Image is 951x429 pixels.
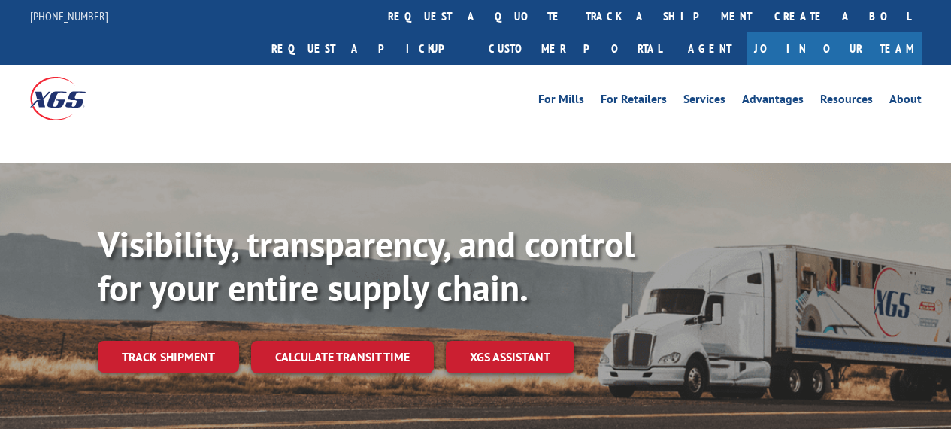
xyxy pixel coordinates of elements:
a: For Retailers [601,93,667,110]
a: XGS ASSISTANT [446,341,574,373]
a: Calculate transit time [251,341,434,373]
a: About [889,93,922,110]
a: Services [683,93,725,110]
a: Request a pickup [260,32,477,65]
a: Customer Portal [477,32,673,65]
a: For Mills [538,93,584,110]
a: Track shipment [98,341,239,373]
b: Visibility, transparency, and control for your entire supply chain. [98,221,635,311]
a: Advantages [742,93,804,110]
a: [PHONE_NUMBER] [30,8,108,23]
a: Resources [820,93,873,110]
a: Join Our Team [747,32,922,65]
a: Agent [673,32,747,65]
